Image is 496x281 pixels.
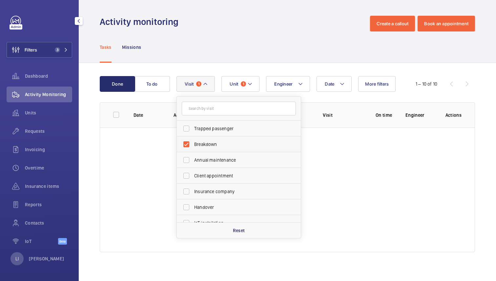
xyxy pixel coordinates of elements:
[25,146,72,153] span: Invoicing
[182,102,296,115] input: Search by visit
[241,81,246,87] span: 1
[274,81,293,87] span: Engineer
[25,73,72,79] span: Dashboard
[418,16,475,31] button: Book an appointment
[25,110,72,116] span: Units
[100,76,135,92] button: Done
[194,141,284,148] span: Breakdown
[194,172,284,179] span: Client appointment
[25,91,72,98] span: Activity Monitoring
[134,76,170,92] button: To do
[416,81,437,87] div: 1 – 10 of 10
[100,16,182,28] h1: Activity monitoring
[55,47,60,52] span: 3
[323,112,362,118] p: Visit
[25,47,37,53] span: Filters
[25,183,72,190] span: Insurance items
[7,42,72,58] button: Filters3
[176,76,215,92] button: Visit1
[100,44,112,50] p: Tasks
[373,112,395,118] p: On time
[25,238,58,245] span: IoT
[325,81,334,87] span: Date
[25,220,72,226] span: Contacts
[134,112,163,118] p: Date
[58,238,67,245] span: Beta
[185,81,194,87] span: Visit
[194,188,284,195] span: Insurance company
[358,76,396,92] button: More filters
[25,201,72,208] span: Reports
[25,165,72,171] span: Overtime
[194,220,284,226] span: IoT installation
[221,76,259,92] button: Unit1
[194,204,284,211] span: Handover
[15,255,19,262] p: LI
[317,76,352,92] button: Date
[445,112,462,118] p: Actions
[25,128,72,134] span: Requests
[174,112,263,118] p: Address
[266,76,310,92] button: Engineer
[405,112,435,118] p: Engineer
[365,81,389,87] span: More filters
[233,227,245,234] p: Reset
[29,255,64,262] p: [PERSON_NAME]
[230,81,238,87] span: Unit
[194,157,284,163] span: Annual maintenance
[122,44,141,50] p: Missions
[370,16,415,31] button: Create a callout
[194,125,284,132] span: Trapped passenger
[196,81,201,87] span: 1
